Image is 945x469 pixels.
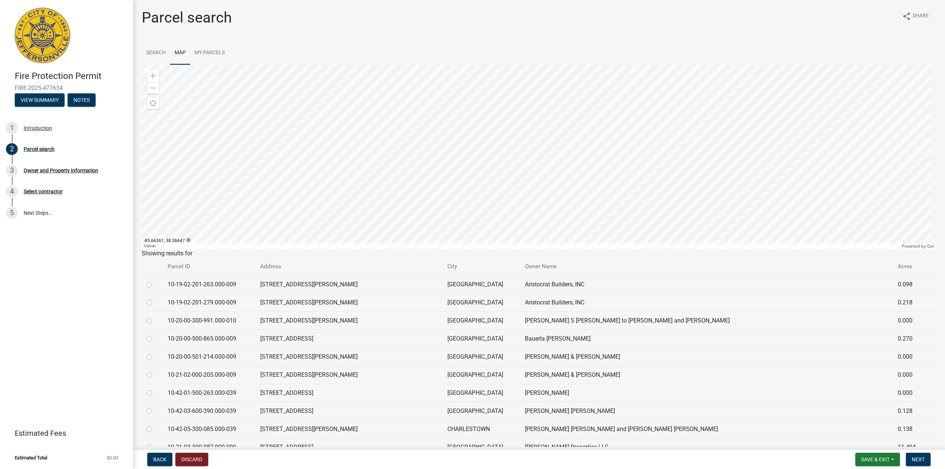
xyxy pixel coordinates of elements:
[15,455,47,460] span: Estimated Total
[15,8,70,63] img: City of Jeffersonville, Indiana
[520,348,893,366] td: [PERSON_NAME] & [PERSON_NAME]
[6,426,121,441] a: Estimated Fees
[520,275,893,293] td: Aristocrat Builders, INC
[163,293,256,311] td: 10-19-02-201-279.000-009
[906,453,931,466] button: Next
[443,366,520,384] td: [GEOGRAPHIC_DATA]
[15,71,127,82] h4: Fire Protection Permit
[443,348,520,366] td: [GEOGRAPHIC_DATA]
[256,420,443,438] td: [STREET_ADDRESS][PERSON_NAME]
[256,258,443,275] th: Address
[6,207,18,219] div: 5
[175,453,208,466] button: Discard
[912,456,925,462] span: Next
[520,366,893,384] td: [PERSON_NAME] & [PERSON_NAME]
[443,384,520,402] td: [GEOGRAPHIC_DATA]
[893,420,926,438] td: 0.138
[443,420,520,438] td: CHARLESTOWN
[142,243,900,249] div: Maxar
[147,97,159,109] div: Find my location
[24,189,63,194] div: Select contractor
[15,97,65,103] wm-modal-confirm: Summary
[6,122,18,134] div: 1
[256,384,443,402] td: [STREET_ADDRESS]
[190,41,229,65] a: My Parcels
[147,82,159,94] div: Zoom out
[520,384,893,402] td: [PERSON_NAME]
[163,275,256,293] td: 10-19-02-201-263.000-009
[107,455,118,460] span: $0.00
[24,146,55,152] div: Parcel search
[443,402,520,420] td: [GEOGRAPHIC_DATA]
[6,143,18,155] div: 2
[900,243,936,249] div: Powered by
[520,330,893,348] td: Bauerla [PERSON_NAME]
[163,366,256,384] td: 10-21-02-000-205.000-009
[142,249,936,258] div: Showing results for
[256,275,443,293] td: [STREET_ADDRESS][PERSON_NAME]
[147,453,172,466] button: Back
[902,12,911,21] i: share
[520,402,893,420] td: [PERSON_NAME] [PERSON_NAME]
[147,70,159,82] div: Zoom in
[893,311,926,330] td: 0.000
[163,311,256,330] td: 10-20-00-300-991.000-010
[927,244,934,249] a: Esri
[142,41,170,65] a: Search
[163,384,256,402] td: 10-42-01-500-263.000-039
[15,85,118,92] span: FIRE-2025-477634
[893,348,926,366] td: 0.000
[520,293,893,311] td: Aristocrat Builders, INC
[443,330,520,348] td: [GEOGRAPHIC_DATA]
[170,41,190,65] a: Map
[913,12,929,21] span: Share
[256,311,443,330] td: [STREET_ADDRESS][PERSON_NAME]
[520,311,893,330] td: [PERSON_NAME] S [PERSON_NAME] to [PERSON_NAME] and [PERSON_NAME]
[163,438,256,456] td: 10-21-03-300-087.000-009
[256,293,443,311] td: [STREET_ADDRESS][PERSON_NAME]
[520,438,893,456] td: [PERSON_NAME] Properties LLC
[163,420,256,438] td: 10-42-05-300-085.000-039
[855,453,900,466] button: Save & Exit
[163,348,256,366] td: 10-20-00-501-214.000-009
[893,366,926,384] td: 0.000
[443,311,520,330] td: [GEOGRAPHIC_DATA]
[256,366,443,384] td: [STREET_ADDRESS][PERSON_NAME]
[256,348,443,366] td: [STREET_ADDRESS][PERSON_NAME]
[24,125,52,131] div: Introduction
[163,330,256,348] td: 10-20-00-500-865.000-009
[68,97,96,103] wm-modal-confirm: Notes
[893,384,926,402] td: 0.000
[893,258,926,275] th: Acres
[520,258,893,275] th: Owner Name
[256,438,443,456] td: [STREET_ADDRESS]
[153,456,166,462] span: Back
[443,258,520,275] th: City
[893,293,926,311] td: 0.218
[163,402,256,420] td: 10-42-03-600-390.000-039
[893,438,926,456] td: 11.494
[896,9,935,23] button: shareShare
[15,93,65,107] button: View Summary
[893,330,926,348] td: 0.270
[6,186,18,197] div: 4
[443,438,520,456] td: [GEOGRAPHIC_DATA]
[24,168,98,173] div: Owner and Property Information
[893,402,926,420] td: 0.128
[861,456,890,462] span: Save & Exit
[256,402,443,420] td: [STREET_ADDRESS]
[893,275,926,293] td: 0.098
[142,9,232,27] h1: Parcel search
[443,275,520,293] td: [GEOGRAPHIC_DATA]
[6,165,18,176] div: 3
[520,420,893,438] td: [PERSON_NAME] [PERSON_NAME] and [PERSON_NAME] [PERSON_NAME]
[256,330,443,348] td: [STREET_ADDRESS]
[443,293,520,311] td: [GEOGRAPHIC_DATA]
[163,258,256,275] th: Parcel ID
[68,93,96,107] button: Notes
